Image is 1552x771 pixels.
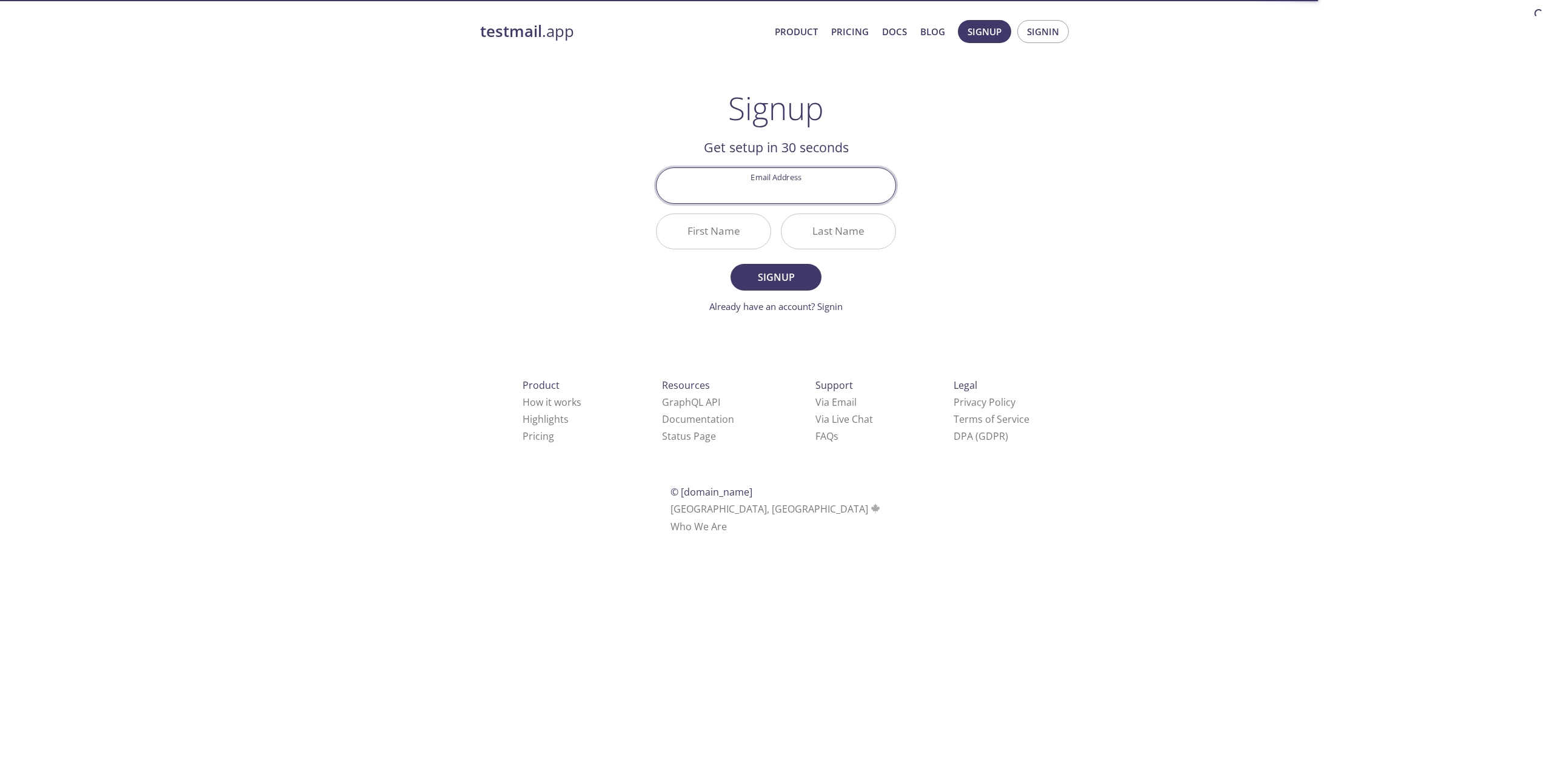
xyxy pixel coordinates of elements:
[523,412,569,426] a: Highlights
[662,396,720,409] a: GraphQL API
[815,379,853,392] span: Support
[656,137,896,158] h2: Get setup in 30 seconds
[954,412,1029,426] a: Terms of Service
[662,412,734,426] a: Documentation
[1027,24,1059,39] span: Signin
[480,21,542,42] strong: testmail
[709,300,843,312] a: Already have an account? Signin
[954,396,1015,409] a: Privacy Policy
[480,21,765,42] a: testmail.app
[671,520,727,533] a: Who We Are
[731,264,821,291] button: Signup
[815,412,873,426] a: Via Live Chat
[671,502,882,516] span: [GEOGRAPHIC_DATA], [GEOGRAPHIC_DATA]
[775,24,818,39] a: Product
[728,90,824,126] h1: Signup
[954,379,977,392] span: Legal
[831,24,869,39] a: Pricing
[815,429,838,443] a: FAQ
[523,379,560,392] span: Product
[958,20,1011,43] button: Signup
[671,485,752,499] span: © [DOMAIN_NAME]
[834,429,838,443] span: s
[968,24,1002,39] span: Signup
[523,429,554,443] a: Pricing
[882,24,907,39] a: Docs
[523,396,581,409] a: How it works
[954,429,1008,443] a: DPA (GDPR)
[815,396,857,409] a: Via Email
[1017,20,1069,43] button: Signin
[662,379,710,392] span: Resources
[744,269,808,286] span: Signup
[662,429,716,443] a: Status Page
[920,24,945,39] a: Blog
